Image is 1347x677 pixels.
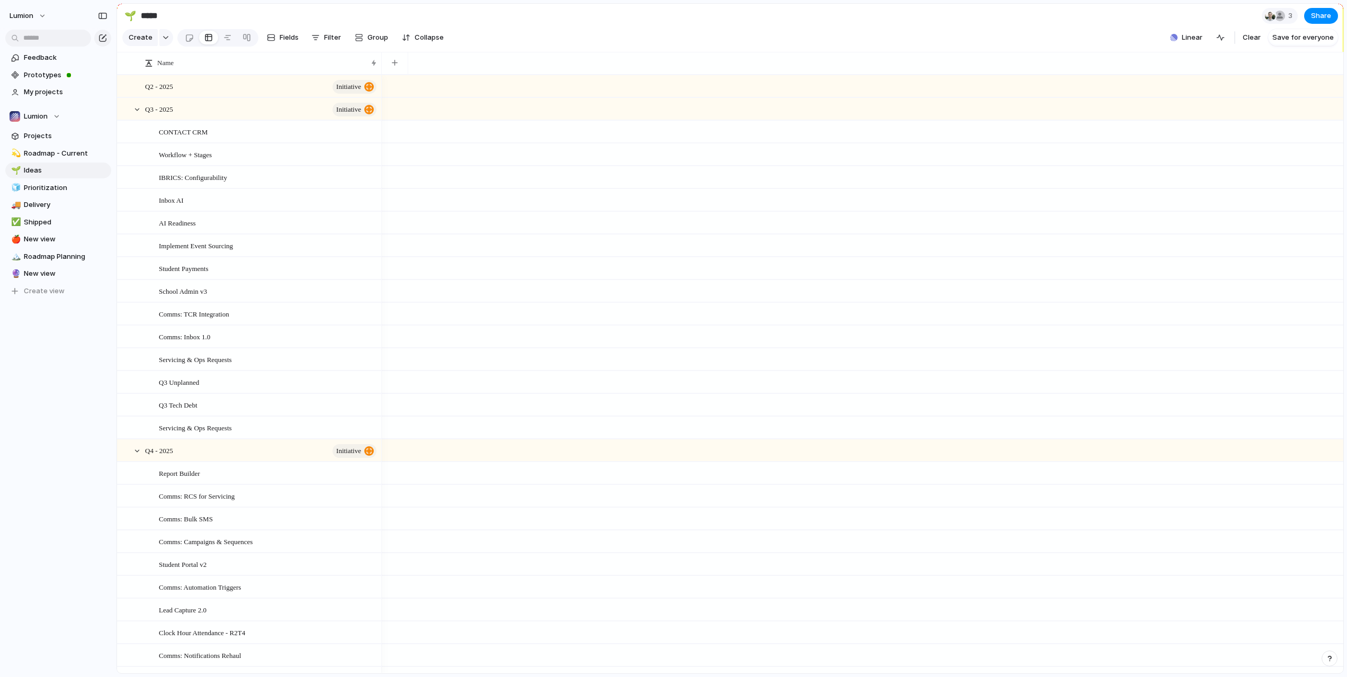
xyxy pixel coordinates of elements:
span: initiative [336,444,361,458]
span: New view [24,234,107,245]
span: Create [129,32,152,43]
span: initiative [336,79,361,94]
button: 🍎 [10,234,20,245]
span: Comms: Notifications Rehaul [159,649,241,661]
span: Prioritization [24,183,107,193]
button: Clear [1238,29,1265,46]
span: Comms: Campaigns & Sequences [159,535,253,547]
span: IBRICS: Configurability [159,171,227,183]
a: Prototypes [5,67,111,83]
button: Linear [1166,30,1207,46]
span: CONTACT CRM [159,125,208,138]
a: Projects [5,128,111,144]
span: Prototypes [24,70,107,80]
button: Lumion [5,109,111,124]
span: Linear [1182,32,1202,43]
span: AI Readiness [159,216,196,229]
span: Comms: Automation Triggers [159,581,241,593]
span: Delivery [24,200,107,210]
div: 🌱 [11,165,19,177]
span: Create view [24,286,65,296]
span: 3 [1288,11,1296,21]
a: 🧊Prioritization [5,180,111,196]
div: 🍎 [11,233,19,246]
span: Q2 - 2025 [145,80,173,92]
div: 🌱 [124,8,136,23]
div: ✅ [11,216,19,228]
span: New view [24,268,107,279]
span: Ideas [24,165,107,176]
button: 🏔️ [10,251,20,262]
span: Student Portal v2 [159,558,206,570]
span: Lead Capture 2.0 [159,603,206,616]
button: 🌱 [122,7,139,24]
div: 🚚 [11,199,19,211]
span: Filter [324,32,341,43]
span: Q4 - 2025 [145,444,173,456]
span: Lumion [10,11,33,21]
span: Servicing & Ops Requests [159,353,232,365]
span: Projects [24,131,107,141]
button: 🔮 [10,268,20,279]
a: 🚚Delivery [5,197,111,213]
span: Comms: Inbox 1.0 [159,330,210,342]
span: Q3 Unplanned [159,376,199,388]
button: Lumion [5,7,52,24]
button: initiative [333,103,376,116]
div: 🔮 [11,268,19,280]
button: 🧊 [10,183,20,193]
a: 🍎New view [5,231,111,247]
div: 🧊 [11,182,19,194]
a: Feedback [5,50,111,66]
button: Collapse [398,29,448,46]
button: Group [349,29,393,46]
a: ✅Shipped [5,214,111,230]
a: My projects [5,84,111,100]
span: Implement Event Sourcing [159,239,233,251]
a: 💫Roadmap - Current [5,146,111,161]
span: Comms: TCR Integration [159,308,229,320]
button: 💫 [10,148,20,159]
span: Q3 Tech Debt [159,399,197,411]
span: Feedback [24,52,107,63]
button: Create view [5,283,111,299]
span: Comms: RCS for Servicing [159,490,235,502]
span: Clear [1243,32,1261,43]
button: Save for everyone [1268,29,1338,46]
button: Create [122,29,158,46]
span: Lumion [24,111,48,122]
a: 🏔️Roadmap Planning [5,249,111,265]
span: Comms: Bulk SMS [159,512,213,525]
span: initiative [336,102,361,117]
span: Clock Hour Attendance - R2T4 [159,626,245,638]
span: Inbox AI [159,194,184,206]
span: School Admin v3 [159,285,207,297]
button: Fields [263,29,303,46]
button: Filter [307,29,345,46]
a: 🔮New view [5,266,111,282]
a: 🌱Ideas [5,163,111,178]
span: Roadmap - Current [24,148,107,159]
span: Q3 - 2025 [145,103,173,115]
span: Roadmap Planning [24,251,107,262]
span: Servicing & Ops Requests [159,421,232,434]
span: Group [367,32,388,43]
button: 🌱 [10,165,20,176]
button: 🚚 [10,200,20,210]
button: ✅ [10,217,20,228]
span: Save for everyone [1272,32,1334,43]
span: My projects [24,87,107,97]
span: Student Payments [159,262,209,274]
span: Share [1311,11,1331,21]
span: Collapse [415,32,444,43]
div: 💫 [11,147,19,159]
span: Shipped [24,217,107,228]
button: initiative [333,80,376,94]
span: Name [157,58,174,68]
